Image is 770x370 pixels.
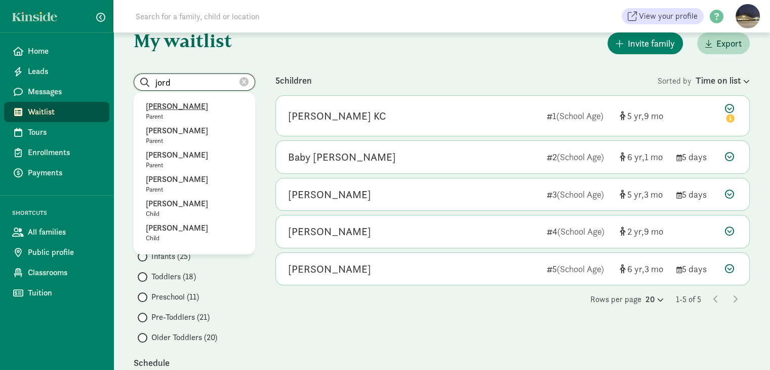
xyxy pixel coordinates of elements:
a: Enrollments [4,142,109,163]
iframe: Chat Widget [719,321,770,370]
span: 5 [627,189,644,200]
p: [PERSON_NAME] [146,222,243,234]
div: 5 days [676,188,717,201]
a: Leads [4,61,109,82]
div: 5 [547,262,612,276]
span: (School Age) [556,110,603,122]
button: Invite family [607,32,683,54]
div: [object Object] [620,225,668,238]
span: Invite family [628,36,675,50]
div: 2 [547,150,612,164]
span: Public profile [28,246,101,258]
span: Infants (25) [151,250,190,263]
span: View your profile [639,10,698,22]
span: Toddlers (18) [151,271,196,283]
p: Parent [146,137,243,145]
div: 4 [547,225,612,238]
div: Sorted by [658,73,750,87]
span: (School Age) [557,226,604,237]
div: Emery Hereth [288,224,371,240]
a: Payments [4,163,109,183]
span: 9 [644,110,663,122]
div: Alexander Evan [288,187,371,203]
span: Tuition [28,287,101,299]
span: 5 [627,110,644,122]
a: Public profile [4,242,109,263]
span: Classrooms [28,267,101,279]
div: 5 days [676,150,717,164]
div: Baby Mirkhani [288,149,396,165]
a: Home [4,41,109,61]
p: [PERSON_NAME] [146,198,243,210]
span: Enrollments [28,146,101,159]
a: Tuition [4,283,109,303]
p: Child [146,234,243,242]
div: 5 children [275,73,658,87]
span: 3 [644,189,663,200]
p: [PERSON_NAME] [146,173,243,186]
input: Search list... [134,74,255,90]
p: Parent [146,113,243,121]
a: Messages [4,82,109,102]
h1: My waitlist [134,30,255,51]
span: (School Age) [557,151,604,163]
span: Waitlist [28,106,101,118]
span: 2 [627,226,644,237]
span: All families [28,226,101,238]
a: View your profile [622,8,704,24]
span: Messages [28,86,101,98]
span: Home [28,45,101,57]
a: Classrooms [4,263,109,283]
span: 1 [644,151,663,163]
div: Time on list [696,73,750,87]
p: Parent [146,161,243,169]
span: (School Age) [557,189,604,200]
div: 3 [547,188,612,201]
p: [PERSON_NAME] [146,149,243,161]
a: All families [4,222,109,242]
span: 6 [627,263,644,275]
span: 6 [627,151,644,163]
div: Rows per page 1-5 of 5 [275,293,750,306]
div: Saayan KC [288,108,386,124]
input: Search for a family, child or location [130,6,414,26]
span: (School Age) [557,263,604,275]
span: Preschool (11) [151,291,199,303]
span: Tours [28,126,101,138]
a: Tours [4,122,109,142]
div: [object Object] [620,109,668,123]
div: Schedule [134,356,255,369]
div: 20 [645,293,664,306]
button: Export [697,32,750,54]
span: Payments [28,167,101,179]
div: 5 days [676,262,717,276]
span: Leads [28,65,101,78]
span: 3 [644,263,663,275]
div: Abigail Wilbur [288,261,371,277]
p: [PERSON_NAME] [146,125,243,137]
span: Pre-Toddlers (21) [151,311,210,323]
span: Export [716,36,742,50]
a: Waitlist [4,102,109,122]
div: [object Object] [620,262,668,276]
div: 1 [547,109,612,123]
p: Parent [146,186,243,194]
p: [PERSON_NAME] [146,100,243,113]
div: [object Object] [620,188,668,201]
div: [object Object] [620,150,668,164]
p: Child [146,210,243,218]
span: Older Toddlers (20) [151,331,217,344]
span: 9 [644,226,663,237]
